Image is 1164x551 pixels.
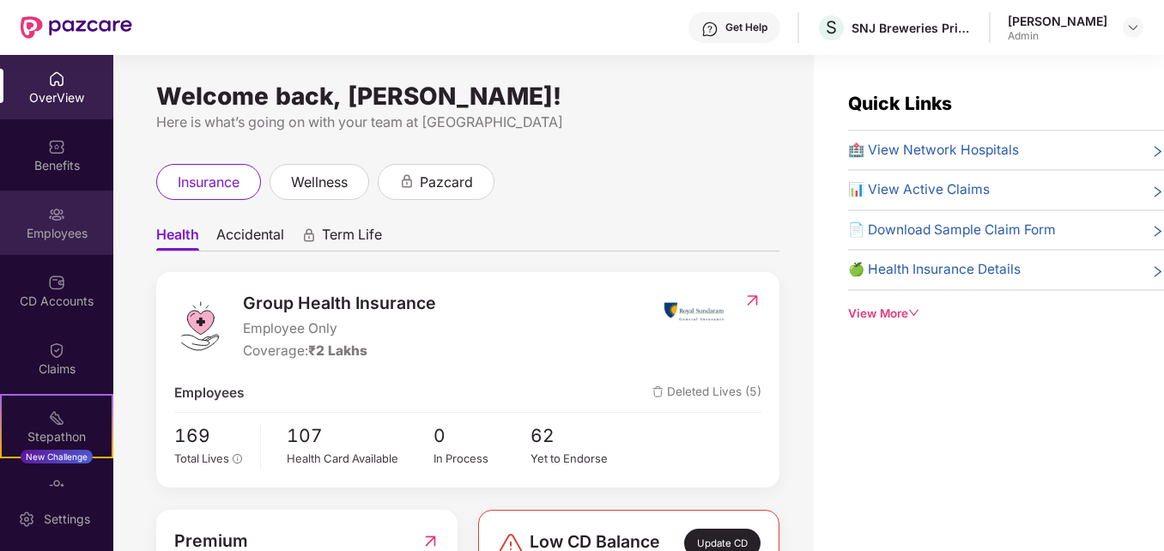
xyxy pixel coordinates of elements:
span: 62 [530,421,628,450]
div: New Challenge [21,450,93,463]
img: RedirectIcon [743,292,761,309]
span: Employee Only [243,318,436,339]
img: svg+xml;base64,PHN2ZyBpZD0iSGVscC0zMngzMiIgeG1sbnM9Imh0dHA6Ly93d3cudzMub3JnLzIwMDAvc3ZnIiB3aWR0aD... [701,21,718,38]
img: insurerIcon [662,290,726,333]
div: Here is what’s going on with your team at [GEOGRAPHIC_DATA] [156,112,779,133]
span: Accidental [216,226,284,251]
div: Health Card Available [287,450,433,467]
div: Stepathon [2,428,112,445]
span: Group Health Insurance [243,290,436,317]
div: SNJ Breweries Private limited [852,20,972,36]
span: wellness [291,172,348,193]
img: svg+xml;base64,PHN2ZyBpZD0iQmVuZWZpdHMiIHhtbG5zPSJodHRwOi8vd3d3LnczLm9yZy8yMDAwL3N2ZyIgd2lkdGg9Ij... [48,138,65,155]
div: View More [848,305,1164,323]
div: Coverage: [243,341,436,361]
span: ₹2 Lakhs [308,342,367,359]
span: 🏥 View Network Hospitals [848,140,1019,160]
img: svg+xml;base64,PHN2ZyBpZD0iRW1wbG95ZWVzIiB4bWxucz0iaHR0cDovL3d3dy53My5vcmcvMjAwMC9zdmciIHdpZHRoPS... [48,206,65,223]
div: animation [399,173,415,189]
div: In Process [433,450,531,467]
span: S [826,17,837,38]
div: [PERSON_NAME] [1008,13,1107,29]
span: 0 [433,421,531,450]
div: Admin [1008,29,1107,43]
img: svg+xml;base64,PHN2ZyB4bWxucz0iaHR0cDovL3d3dy53My5vcmcvMjAwMC9zdmciIHdpZHRoPSIyMSIgaGVpZ2h0PSIyMC... [48,409,65,427]
div: Yet to Endorse [530,450,628,467]
img: svg+xml;base64,PHN2ZyBpZD0iRHJvcGRvd24tMzJ4MzIiIHhtbG5zPSJodHRwOi8vd3d3LnczLm9yZy8yMDAwL3N2ZyIgd2... [1126,21,1140,34]
span: Deleted Lives (5) [652,383,761,403]
span: 📄 Download Sample Claim Form [848,220,1056,240]
span: pazcard [420,172,473,193]
span: Total Lives [174,451,229,465]
div: Welcome back, [PERSON_NAME]! [156,89,779,103]
span: Quick Links [848,93,952,114]
img: deleteIcon [652,386,664,397]
div: Settings [39,511,95,528]
span: 169 [174,421,247,450]
span: 107 [287,421,433,450]
img: svg+xml;base64,PHN2ZyBpZD0iRW5kb3JzZW1lbnRzIiB4bWxucz0iaHR0cDovL3d3dy53My5vcmcvMjAwMC9zdmciIHdpZH... [48,477,65,494]
img: svg+xml;base64,PHN2ZyBpZD0iSG9tZSIgeG1sbnM9Imh0dHA6Ly93d3cudzMub3JnLzIwMDAvc3ZnIiB3aWR0aD0iMjAiIG... [48,70,65,88]
span: 📊 View Active Claims [848,179,990,200]
div: Get Help [725,21,767,34]
img: svg+xml;base64,PHN2ZyBpZD0iU2V0dGluZy0yMHgyMCIgeG1sbnM9Imh0dHA6Ly93d3cudzMub3JnLzIwMDAvc3ZnIiB3aW... [18,511,35,528]
span: info-circle [233,454,243,464]
img: New Pazcare Logo [21,16,132,39]
span: Employees [174,383,245,403]
span: Health [156,226,199,251]
img: svg+xml;base64,PHN2ZyBpZD0iQ2xhaW0iIHhtbG5zPSJodHRwOi8vd3d3LnczLm9yZy8yMDAwL3N2ZyIgd2lkdGg9IjIwIi... [48,342,65,359]
img: logo [174,300,226,352]
div: animation [301,227,317,243]
span: Term Life [322,226,382,251]
img: svg+xml;base64,PHN2ZyBpZD0iQ0RfQWNjb3VudHMiIGRhdGEtbmFtZT0iQ0QgQWNjb3VudHMiIHhtbG5zPSJodHRwOi8vd3... [48,274,65,291]
span: insurance [178,172,239,193]
span: 🍏 Health Insurance Details [848,259,1021,280]
span: down [908,307,920,319]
